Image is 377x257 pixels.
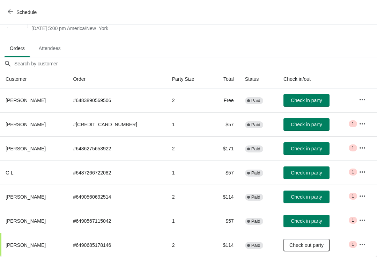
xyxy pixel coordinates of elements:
[14,57,377,70] input: Search by customer
[283,142,330,155] button: Check in party
[291,122,322,127] span: Check in party
[67,136,166,160] td: # 6486275653922
[67,88,166,112] td: # 6483890569506
[283,239,330,251] button: Check out party
[291,194,322,200] span: Check in party
[167,209,210,233] td: 1
[4,42,30,55] span: Orders
[291,146,322,151] span: Check in party
[210,136,239,160] td: $171
[167,112,210,136] td: 1
[33,42,66,55] span: Attendees
[239,70,278,88] th: Status
[167,233,210,257] td: 2
[210,233,239,257] td: $114
[16,9,37,15] span: Schedule
[31,25,243,32] span: [DATE] 5:00 pm America/New_York
[251,243,260,248] span: Paid
[352,193,354,199] span: 1
[167,136,210,160] td: 2
[291,170,322,176] span: Check in party
[210,70,239,88] th: Total
[6,194,46,200] span: [PERSON_NAME]
[291,98,322,103] span: Check in party
[67,209,166,233] td: # 6490567115042
[352,121,354,127] span: 1
[352,145,354,151] span: 1
[6,218,46,224] span: [PERSON_NAME]
[67,70,166,88] th: Order
[289,242,324,248] span: Check out party
[6,170,14,176] span: G L
[283,166,330,179] button: Check in party
[67,112,166,136] td: # [CREDIT_CARD_NUMBER]
[167,160,210,185] td: 1
[67,185,166,209] td: # 6490560692514
[283,118,330,131] button: Check in party
[210,209,239,233] td: $57
[6,122,46,127] span: [PERSON_NAME]
[67,160,166,185] td: # 6487266722082
[283,215,330,227] button: Check in party
[283,94,330,107] button: Check in party
[251,122,260,128] span: Paid
[210,88,239,112] td: Free
[291,218,322,224] span: Check in party
[251,146,260,152] span: Paid
[67,233,166,257] td: # 6490685178146
[210,160,239,185] td: $57
[251,170,260,176] span: Paid
[6,98,46,103] span: [PERSON_NAME]
[167,70,210,88] th: Party Size
[251,219,260,224] span: Paid
[251,194,260,200] span: Paid
[352,217,354,223] span: 1
[210,185,239,209] td: $114
[251,98,260,103] span: Paid
[352,169,354,175] span: 1
[283,191,330,203] button: Check in party
[6,146,46,151] span: [PERSON_NAME]
[6,242,46,248] span: [PERSON_NAME]
[167,185,210,209] td: 2
[167,88,210,112] td: 2
[3,6,42,19] button: Schedule
[210,112,239,136] td: $57
[278,70,353,88] th: Check in/out
[352,242,354,247] span: 1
